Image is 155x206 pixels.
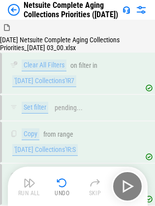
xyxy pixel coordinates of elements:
button: Undo [46,175,78,198]
div: '[DATE] Collections'!R7 [12,75,76,87]
div: from [43,131,56,138]
img: Settings menu [135,4,147,16]
div: Undo [55,190,69,196]
div: Set filter [22,102,48,114]
div: Clear All Filters [22,59,66,71]
div: Netsuite Complete Aging Collections Priorities ([DATE]) [24,0,119,19]
div: '[DATE] Collections'!R:S [12,144,78,156]
img: Support [123,6,130,14]
div: Copy [22,128,39,140]
img: Back [8,4,20,16]
div: range [58,131,73,138]
div: on filter in [70,62,97,69]
div: pending... [55,104,83,112]
img: Undo [56,177,68,189]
